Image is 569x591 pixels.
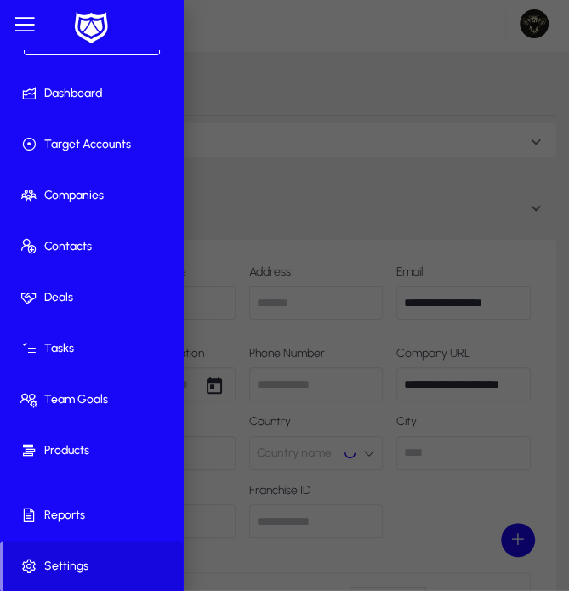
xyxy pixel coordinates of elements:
a: Tasks [3,323,186,374]
a: Products [3,425,186,476]
a: Deals [3,272,186,323]
a: Contacts [3,221,186,272]
span: Target Accounts [3,136,186,153]
a: Target Accounts [3,119,186,170]
a: Team Goals [3,374,186,425]
a: Companies [3,170,186,221]
a: Dashboard [3,68,186,119]
span: Products [3,442,186,459]
span: Deals [3,289,186,306]
a: Reports [3,490,186,541]
span: Companies [3,187,186,204]
span: Team Goals [3,391,186,408]
span: Tasks [3,340,186,357]
span: Reports [3,507,186,524]
span: Contacts [3,238,186,255]
span: Dashboard [3,85,186,102]
img: white-logo.png [70,10,112,46]
span: Settings [3,558,183,575]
